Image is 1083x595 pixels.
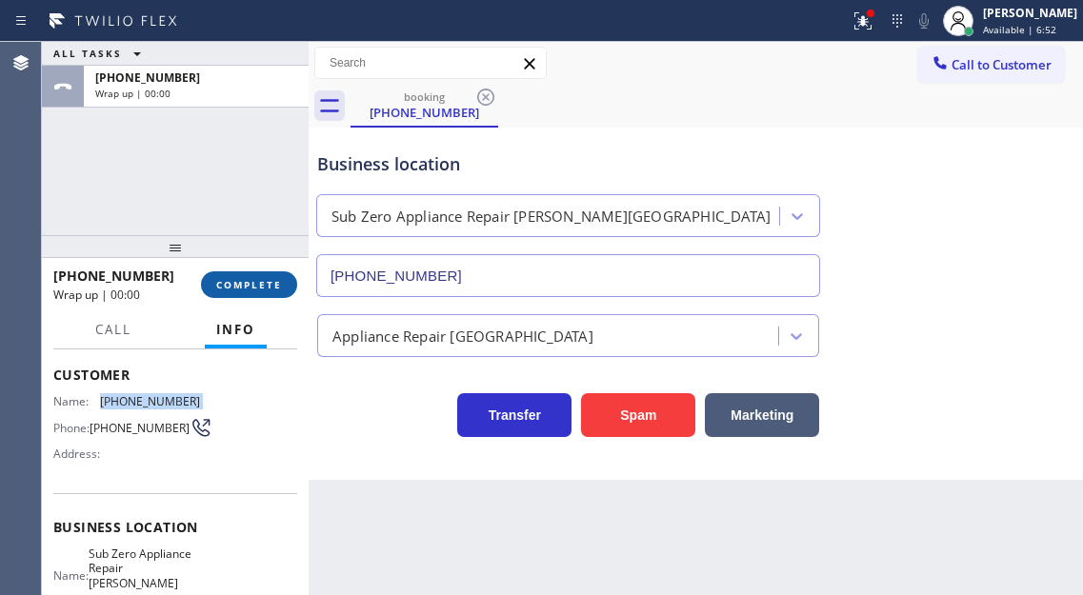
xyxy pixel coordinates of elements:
span: Wrap up | 00:00 [95,87,170,100]
button: COMPLETE [201,271,297,298]
span: Business location [53,518,297,536]
span: Call to Customer [952,56,1052,73]
button: ALL TASKS [42,42,160,65]
span: Wrap up | 00:00 [53,287,140,303]
button: Marketing [705,393,819,437]
span: Customer [53,366,297,384]
button: Spam [581,393,695,437]
span: COMPLETE [216,278,282,291]
button: Call [84,311,143,348]
span: Phone: [53,421,90,435]
span: Name: [53,568,89,583]
span: ALL TASKS [53,47,122,60]
button: Transfer [457,393,572,437]
div: [PERSON_NAME] [983,5,1077,21]
input: Search [315,48,546,78]
div: (720) 912-6389 [352,85,496,126]
button: Call to Customer [918,47,1064,83]
div: [PHONE_NUMBER] [352,104,496,121]
span: Info [216,321,255,338]
div: Appliance Repair [GEOGRAPHIC_DATA] [332,325,593,347]
span: Available | 6:52 [983,23,1056,36]
span: Name: [53,394,100,408]
span: Address: [53,446,104,461]
div: Sub Zero Appliance Repair [PERSON_NAME][GEOGRAPHIC_DATA] [331,206,771,228]
span: [PHONE_NUMBER] [53,267,174,285]
span: Call [95,321,131,338]
input: Phone Number [316,254,820,297]
div: Business location [317,151,819,177]
button: Mute [911,8,937,34]
span: [PHONE_NUMBER] [90,421,190,435]
span: [PHONE_NUMBER] [100,394,200,408]
span: [PHONE_NUMBER] [95,69,200,86]
button: Info [205,311,267,348]
div: booking [352,89,496,104]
